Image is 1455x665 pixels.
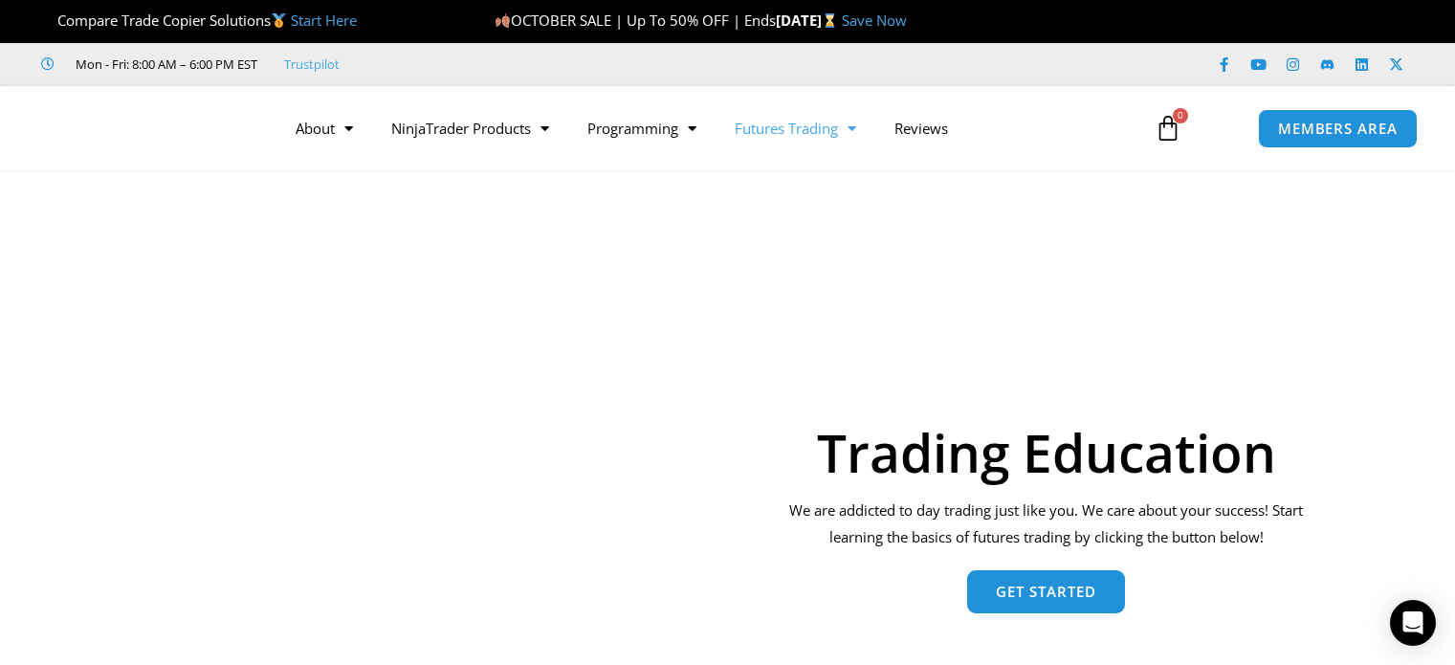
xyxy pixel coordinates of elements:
strong: [DATE] [776,11,842,30]
span: OCTOBER SALE | Up To 50% OFF | Ends [495,11,776,30]
a: NinjaTrader Products [372,106,568,150]
span: MEMBERS AREA [1278,122,1398,136]
a: 0 [1126,100,1210,156]
p: We are addicted to day trading just like you. We care about your success! Start learning the basi... [777,498,1315,551]
span: Get Started [996,585,1096,599]
h1: Trading Education [777,426,1315,478]
a: Start Here [291,11,357,30]
img: LogoAI | Affordable Indicators – NinjaTrader [41,94,247,163]
a: Save Now [842,11,907,30]
img: 🏆 [42,13,56,28]
a: Reviews [875,106,967,150]
a: Trustpilot [284,53,340,76]
a: Get Started [967,570,1125,613]
img: 🥇 [272,13,286,28]
a: Programming [568,106,716,150]
a: About [276,106,372,150]
div: Open Intercom Messenger [1390,600,1436,646]
span: 0 [1173,108,1188,123]
span: Mon - Fri: 8:00 AM – 6:00 PM EST [71,53,257,76]
a: Futures Trading [716,106,875,150]
img: 🍂 [496,13,510,28]
span: Compare Trade Copier Solutions [41,11,357,30]
img: ⌛ [823,13,837,28]
nav: Menu [276,106,1135,150]
a: MEMBERS AREA [1258,109,1418,148]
